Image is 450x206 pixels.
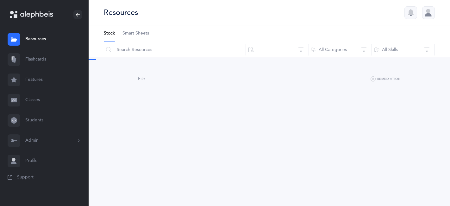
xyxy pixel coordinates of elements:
[372,42,435,57] button: All Skills
[17,174,34,181] span: Support
[371,75,401,83] button: Remediation
[103,42,246,57] input: Search Resources
[122,30,149,37] span: Smart Sheets
[138,76,145,81] span: File
[309,42,372,57] button: All Categories
[104,7,138,18] div: Resources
